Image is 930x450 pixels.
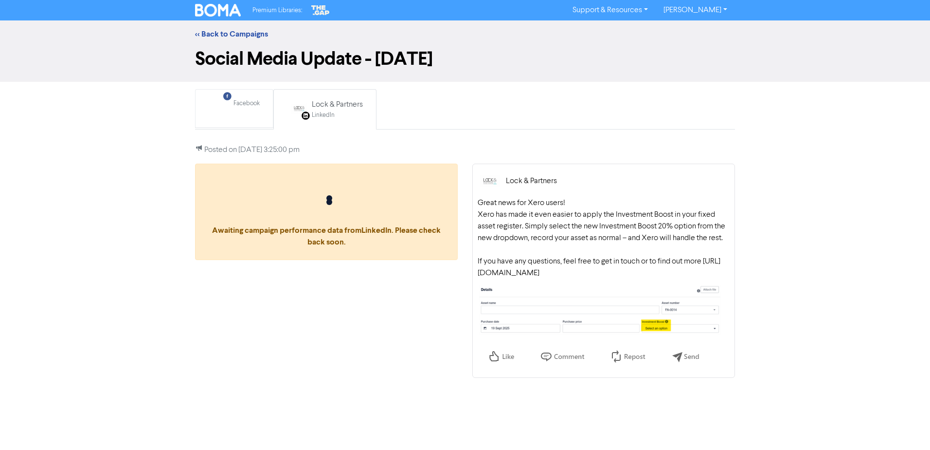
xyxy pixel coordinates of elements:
span: Awaiting campaign performance data from LinkedIn . Please check back soon. [205,195,447,247]
div: Lock & Partners [506,175,557,187]
a: Support & Resources [565,2,656,18]
p: Posted on [DATE] 3:25:00 pm [195,144,735,156]
img: Your Selected Media [478,283,721,337]
a: << Back to Campaigns [195,29,268,39]
a: [PERSON_NAME] [656,2,735,18]
img: LINKEDIN [289,99,309,118]
iframe: Chat Widget [881,403,930,450]
img: BOMA Logo [195,4,241,17]
div: Facebook [233,99,260,108]
img: The Gap [310,4,331,17]
h1: Social Media Update - [DATE] [195,48,735,70]
span: Premium Libraries: [252,7,302,14]
img: 1635125619757 [478,169,502,193]
div: Great news for Xero users! Xero has made it even easier to apply the Investment Boost in your fix... [478,197,730,279]
div: Lock & Partners [312,99,363,111]
img: Like, Comment, Repost, Send [478,341,711,373]
div: LinkedIn [312,111,363,120]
